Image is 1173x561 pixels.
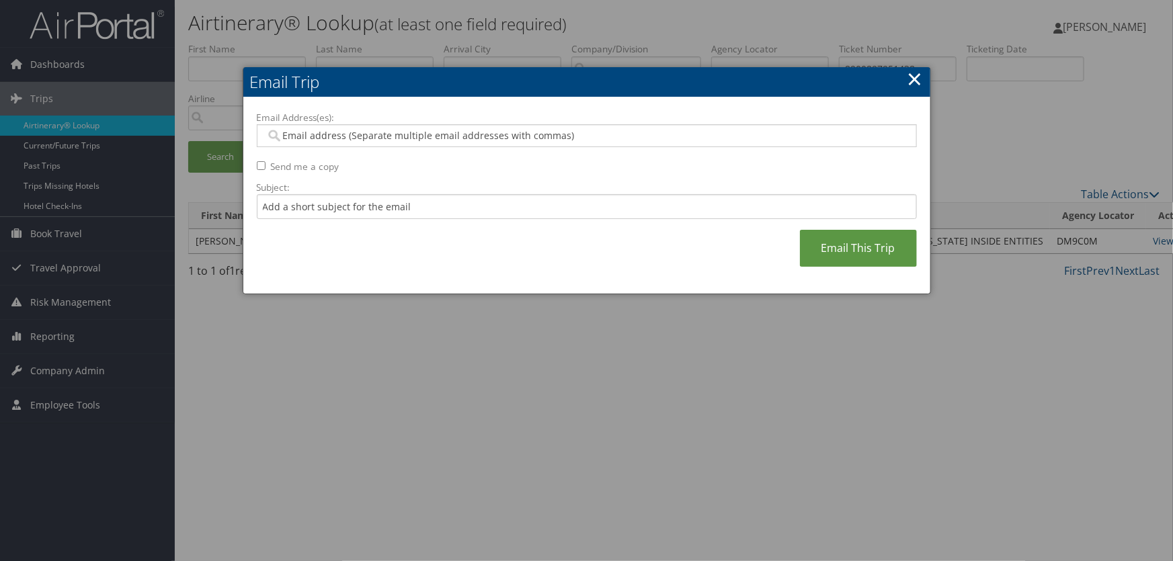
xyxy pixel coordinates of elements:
[257,194,917,219] input: Add a short subject for the email
[243,67,930,97] h2: Email Trip
[907,65,923,92] a: ×
[266,129,907,142] input: Email address (Separate multiple email addresses with commas)
[271,160,339,173] label: Send me a copy
[257,111,917,124] label: Email Address(es):
[257,181,917,194] label: Subject:
[800,230,917,267] a: Email This Trip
